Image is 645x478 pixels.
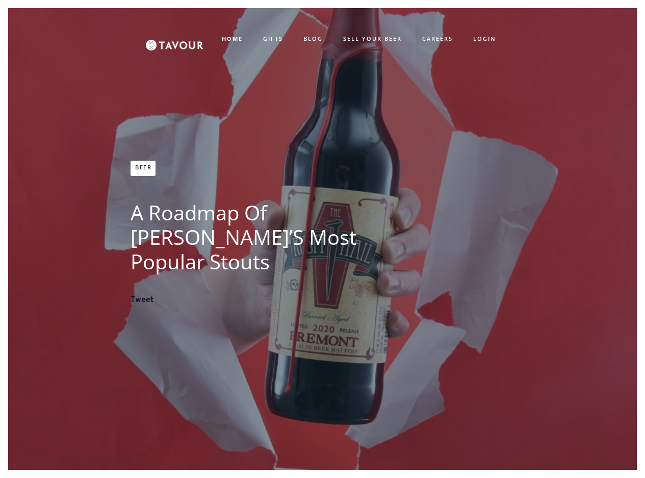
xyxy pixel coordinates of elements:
a: GIFTS [253,31,293,47]
a: HOME [212,31,253,47]
a: Beer [131,161,156,176]
strong: HOME [222,35,243,42]
h1: A Roadmap of [PERSON_NAME]’s Most Popular Stouts [131,200,421,274]
a: SELL YOUR BEER [333,31,412,47]
a: BLOG [293,31,333,47]
a: CAREERS [412,31,463,47]
a: Tweet [131,295,153,305]
a: LOGIN [463,31,506,47]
